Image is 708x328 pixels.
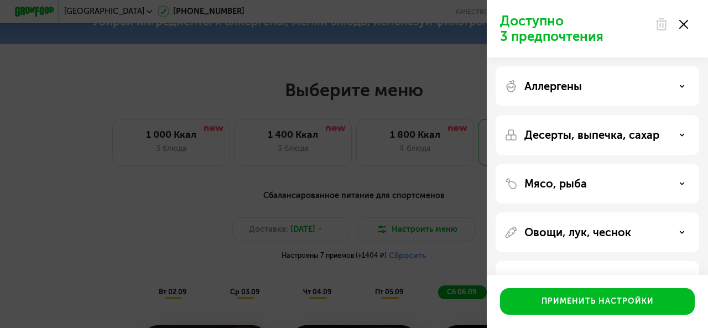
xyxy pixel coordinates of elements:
p: Гарниры, каши [524,274,603,288]
p: Аллергены [524,80,582,93]
p: Овощи, лук, чеснок [524,226,631,239]
p: Мясо, рыба [524,177,587,190]
p: Десерты, выпечка, сахар [524,128,659,142]
button: Применить настройки [500,288,695,315]
p: Доступно 3 предпочтения [500,13,648,44]
div: Применить настройки [542,296,654,307]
